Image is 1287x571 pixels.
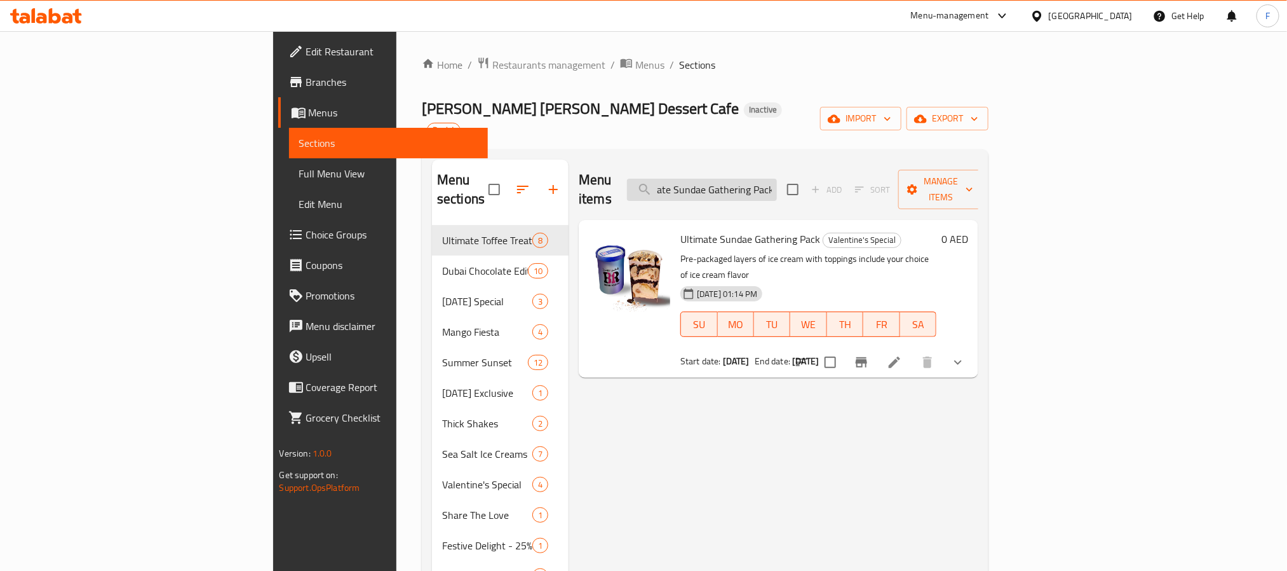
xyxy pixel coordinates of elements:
[908,174,973,205] span: Manage items
[492,57,605,72] span: Restaurants management
[278,219,488,250] a: Choice Groups
[868,315,894,334] span: FR
[532,538,548,553] div: items
[278,311,488,341] a: Menu disclaimer
[442,507,532,523] span: Share The Love
[635,57,664,72] span: Menus
[754,312,790,337] button: TU
[306,380,478,395] span: Coverage Report
[900,312,936,337] button: SA
[679,57,715,72] span: Sections
[943,347,973,378] button: show more
[528,263,548,279] div: items
[432,256,569,286] div: Dubai Chocolate Edition10
[786,347,817,378] button: sort-choices
[905,315,931,334] span: SA
[442,233,532,248] div: Ultimate Toffee Treat
[442,355,528,370] div: Summer Sunset
[508,174,538,205] span: Sort sections
[906,107,988,130] button: export
[532,324,548,340] div: items
[820,107,901,130] button: import
[832,315,858,334] span: TH
[278,402,488,433] a: Grocery Checklist
[442,294,532,309] span: [DATE] Special
[620,57,664,73] a: Menus
[432,439,569,469] div: Sea Salt Ice Creams7
[278,372,488,402] a: Coverage Report
[680,230,820,249] span: Ultimate Sundae Gathering Pack
[432,500,569,530] div: Share The Love1
[529,265,548,277] span: 10
[442,416,532,431] span: Thick Shakes
[790,312,826,337] button: WE
[442,477,532,492] span: Valentine's Special
[278,280,488,311] a: Promotions
[306,410,478,425] span: Grocery Checklist
[442,294,532,309] div: Ramadan Special
[827,312,863,337] button: TH
[299,196,478,212] span: Edit Menu
[289,189,488,219] a: Edit Menu
[306,319,478,334] span: Menu disclaimer
[1265,9,1270,23] span: F
[309,105,478,120] span: Menus
[680,251,936,283] p: Pre-packaged layers of ice cream with toppings include your choice of ice cream flavor
[278,67,488,97] a: Branches
[579,170,612,209] h2: Menu items
[422,57,988,73] nav: breadcrumb
[912,347,943,378] button: delete
[313,445,332,462] span: 1.0.0
[442,263,528,279] span: Dubai Chocolate Edition
[532,477,548,492] div: items
[532,507,548,523] div: items
[528,355,548,370] div: items
[533,296,548,308] span: 3
[306,74,478,90] span: Branches
[306,349,478,364] span: Upsell
[627,179,777,201] input: search
[779,176,806,203] span: Select section
[280,479,360,496] a: Support.OpsPlatform
[432,286,569,317] div: [DATE] Special3
[532,385,548,401] div: items
[532,294,548,309] div: items
[289,158,488,189] a: Full Menu View
[442,324,532,340] span: Mango Fiesta
[280,445,311,462] span: Version:
[533,448,548,460] span: 7
[532,416,548,431] div: items
[589,230,670,312] img: Ultimate Sundae Gathering Pack
[817,349,844,376] span: Select to update
[299,135,478,151] span: Sections
[278,97,488,128] a: Menus
[1049,9,1133,23] div: [GEOGRAPHIC_DATA]
[278,341,488,372] a: Upsell
[432,347,569,378] div: Summer Sunset12
[680,312,717,337] button: SU
[533,418,548,430] span: 2
[755,353,790,369] span: End date:
[533,479,548,491] span: 4
[610,57,615,72] li: /
[442,538,532,553] span: Festive Delight - 25% OFF
[806,180,847,200] span: Add item
[830,111,891,127] span: import
[680,353,721,369] span: Start date:
[432,530,569,561] div: Festive Delight - 25% OFF1
[306,44,478,59] span: Edit Restaurant
[950,355,966,370] svg: Show Choices
[532,233,548,248] div: items
[847,180,898,200] span: Select section first
[432,469,569,500] div: Valentine's Special4
[744,102,782,118] div: Inactive
[887,355,902,370] a: Edit menu item
[442,385,532,401] span: [DATE] Exclusive
[442,446,532,462] span: Sea Salt Ice Creams
[306,227,478,242] span: Choice Groups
